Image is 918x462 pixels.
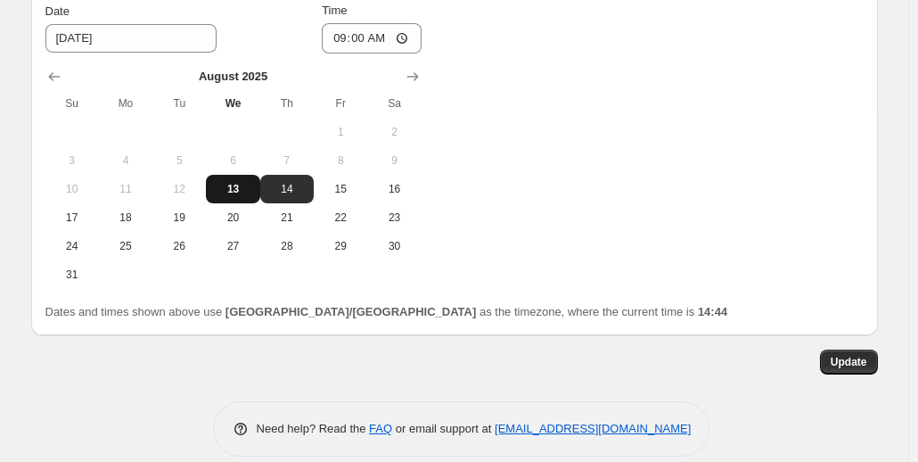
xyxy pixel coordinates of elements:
button: Friday August 29 2025 [314,232,367,260]
button: Saturday August 30 2025 [367,232,421,260]
button: Thursday August 7 2025 [260,146,314,175]
th: Monday [99,89,152,118]
span: 2 [374,125,414,139]
span: 24 [53,239,92,253]
span: 11 [106,182,145,196]
span: 18 [106,210,145,225]
button: Sunday August 17 2025 [45,203,99,232]
button: Monday August 11 2025 [99,175,152,203]
span: 29 [321,239,360,253]
span: 8 [321,153,360,168]
b: [GEOGRAPHIC_DATA]/[GEOGRAPHIC_DATA] [225,305,476,318]
th: Wednesday [206,89,259,118]
span: 22 [321,210,360,225]
button: Saturday August 16 2025 [367,175,421,203]
button: Sunday August 31 2025 [45,260,99,289]
input: 12:00 [322,23,422,54]
span: Date [45,4,70,18]
span: 23 [374,210,414,225]
span: 3 [53,153,92,168]
span: Su [53,96,92,111]
span: Need help? Read the [257,422,370,435]
button: Wednesday August 20 2025 [206,203,259,232]
span: 1 [321,125,360,139]
th: Thursday [260,89,314,118]
span: 6 [213,153,252,168]
span: Fr [321,96,360,111]
span: 17 [53,210,92,225]
button: Sunday August 10 2025 [45,175,99,203]
button: Friday August 1 2025 [314,118,367,146]
button: Thursday August 28 2025 [260,232,314,260]
span: 21 [267,210,307,225]
th: Tuesday [152,89,206,118]
span: 19 [160,210,199,225]
a: FAQ [369,422,392,435]
span: 15 [321,182,360,196]
button: Monday August 4 2025 [99,146,152,175]
button: Update [820,350,878,375]
b: 14:44 [698,305,727,318]
button: Monday August 25 2025 [99,232,152,260]
button: Thursday August 14 2025 [260,175,314,203]
span: Mo [106,96,145,111]
span: 9 [374,153,414,168]
span: We [213,96,252,111]
input: 8/13/2025 [45,24,217,53]
button: Show previous month, July 2025 [42,64,67,89]
span: 27 [213,239,252,253]
th: Saturday [367,89,421,118]
button: Today Wednesday August 13 2025 [206,175,259,203]
span: 4 [106,153,145,168]
button: Tuesday August 5 2025 [152,146,206,175]
span: Tu [160,96,199,111]
span: 25 [106,239,145,253]
span: or email support at [392,422,495,435]
span: 26 [160,239,199,253]
span: 28 [267,239,307,253]
span: Time [322,4,347,17]
button: Sunday August 3 2025 [45,146,99,175]
button: Friday August 22 2025 [314,203,367,232]
button: Friday August 8 2025 [314,146,367,175]
a: [EMAIL_ADDRESS][DOMAIN_NAME] [495,422,691,435]
button: Saturday August 9 2025 [367,146,421,175]
button: Saturday August 23 2025 [367,203,421,232]
span: 13 [213,182,252,196]
span: 30 [374,239,414,253]
span: Dates and times shown above use as the timezone, where the current time is [45,305,728,318]
span: 7 [267,153,307,168]
span: 12 [160,182,199,196]
span: 5 [160,153,199,168]
span: Sa [374,96,414,111]
button: Monday August 18 2025 [99,203,152,232]
span: 31 [53,268,92,282]
button: Wednesday August 27 2025 [206,232,259,260]
button: Thursday August 21 2025 [260,203,314,232]
span: 16 [374,182,414,196]
button: Sunday August 24 2025 [45,232,99,260]
button: Saturday August 2 2025 [367,118,421,146]
button: Tuesday August 26 2025 [152,232,206,260]
th: Sunday [45,89,99,118]
span: 10 [53,182,92,196]
button: Friday August 15 2025 [314,175,367,203]
button: Tuesday August 19 2025 [152,203,206,232]
th: Friday [314,89,367,118]
span: 14 [267,182,307,196]
button: Tuesday August 12 2025 [152,175,206,203]
span: 20 [213,210,252,225]
span: Th [267,96,307,111]
button: Show next month, September 2025 [400,64,425,89]
button: Wednesday August 6 2025 [206,146,259,175]
span: Update [831,355,867,369]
